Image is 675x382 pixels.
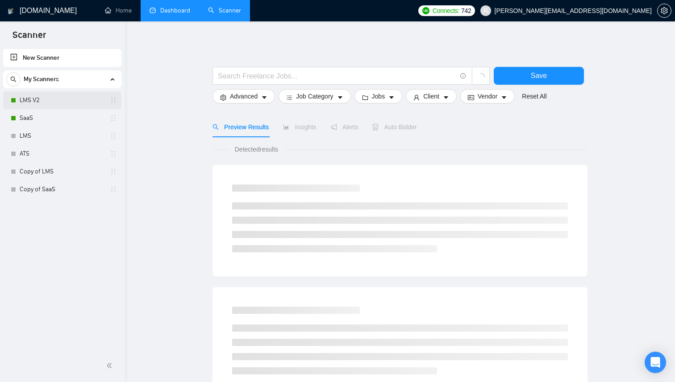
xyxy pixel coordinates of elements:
li: My Scanners [3,70,121,198]
a: LMS [20,127,104,145]
span: Connects: [433,6,459,16]
img: upwork-logo.png [422,7,429,14]
span: area-chart [283,124,289,130]
span: Job Category [296,91,333,101]
a: LMS V2 [20,91,104,109]
span: Advanced [230,91,258,101]
span: search [212,124,219,130]
a: Copy of LMS [20,163,104,181]
span: bars [286,94,292,101]
div: Open Intercom Messenger [645,352,666,373]
button: setting [657,4,671,18]
a: setting [657,7,671,14]
span: Auto Bidder [372,123,417,131]
span: double-left [106,361,115,370]
span: Save [531,70,547,81]
button: Save [494,67,584,85]
span: Vendor [478,91,497,101]
button: settingAdvancedcaret-down [212,89,275,103]
button: userClientcaret-down [406,89,457,103]
img: logo [8,4,14,18]
span: Alerts [331,123,358,131]
span: caret-down [443,94,449,101]
span: setting [220,94,226,101]
button: idcardVendorcaret-down [460,89,515,103]
a: Copy of SaaS [20,181,104,198]
button: search [6,72,21,86]
a: dashboardDashboard [150,7,190,14]
span: caret-down [261,94,267,101]
span: Insights [283,123,316,131]
input: Search Freelance Jobs... [218,70,456,82]
span: loading [477,73,485,81]
span: Preview Results [212,123,269,131]
span: Client [423,91,439,101]
span: notification [331,124,337,130]
span: holder [110,186,117,193]
span: My Scanners [24,70,59,88]
li: New Scanner [3,49,121,67]
span: holder [110,150,117,157]
span: info-circle [460,73,466,79]
span: caret-down [388,94,395,101]
span: caret-down [337,94,343,101]
span: robot [372,124,379,130]
span: holder [110,115,117,122]
span: user [483,8,489,14]
button: folderJobscaret-down [354,89,403,103]
span: Jobs [372,91,385,101]
a: ATS [20,145,104,163]
span: user [413,94,420,101]
a: Reset All [522,91,546,101]
span: holder [110,132,117,140]
span: caret-down [501,94,507,101]
span: search [7,76,20,82]
a: searchScanner [208,7,241,14]
span: 742 [461,6,471,16]
span: Scanner [5,29,53,47]
a: New Scanner [10,49,114,67]
span: Detected results [229,144,284,154]
span: holder [110,168,117,175]
span: folder [362,94,368,101]
span: holder [110,97,117,104]
a: SaaS [20,109,104,127]
a: homeHome [105,7,132,14]
button: barsJob Categorycaret-down [279,89,350,103]
span: idcard [468,94,474,101]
